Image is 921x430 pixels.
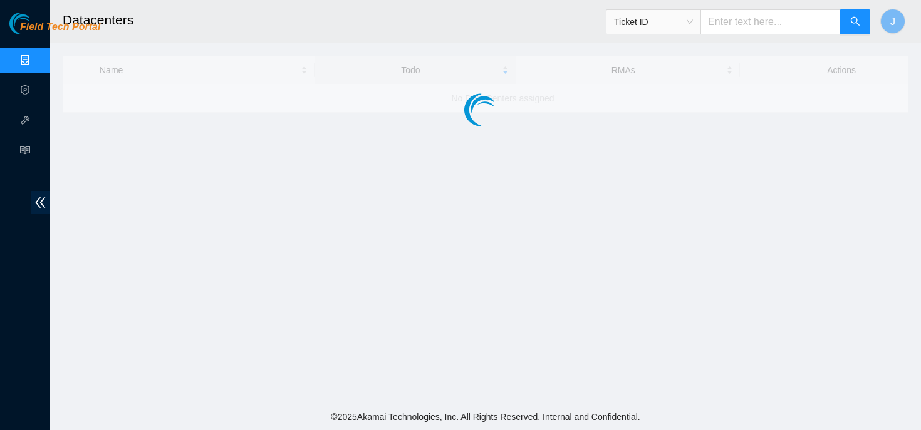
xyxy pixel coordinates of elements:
[31,191,50,214] span: double-left
[9,23,100,39] a: Akamai TechnologiesField Tech Portal
[890,14,895,29] span: J
[20,140,30,165] span: read
[880,9,905,34] button: J
[700,9,841,34] input: Enter text here...
[840,9,870,34] button: search
[50,404,921,430] footer: © 2025 Akamai Technologies, Inc. All Rights Reserved. Internal and Confidential.
[20,21,100,33] span: Field Tech Portal
[9,13,63,34] img: Akamai Technologies
[850,16,860,28] span: search
[614,13,693,31] span: Ticket ID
